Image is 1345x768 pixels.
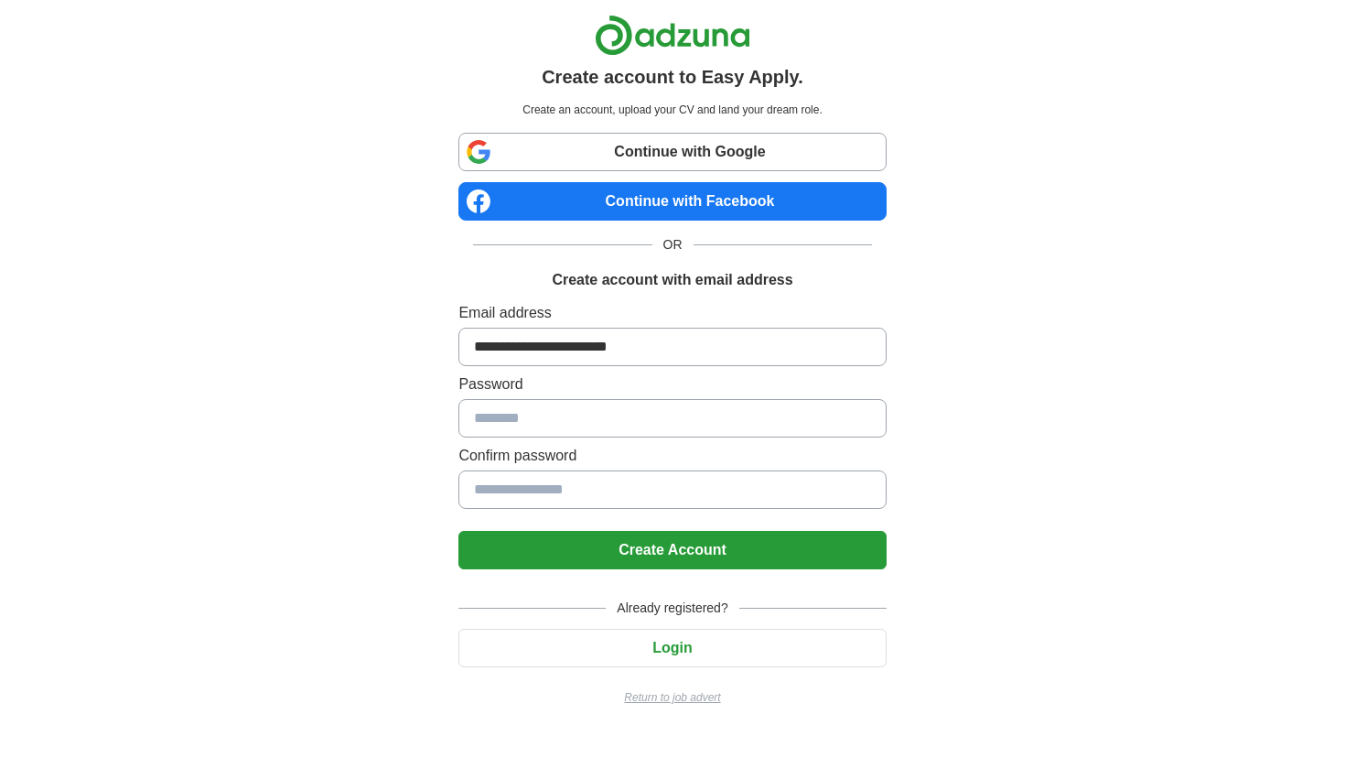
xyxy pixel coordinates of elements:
[606,599,738,618] span: Already registered?
[595,15,750,56] img: Adzuna logo
[552,269,792,291] h1: Create account with email address
[458,689,886,706] a: Return to job advert
[458,133,886,171] a: Continue with Google
[458,640,886,655] a: Login
[652,235,694,254] span: OR
[462,102,882,118] p: Create an account, upload your CV and land your dream role.
[458,302,886,324] label: Email address
[542,63,803,91] h1: Create account to Easy Apply.
[458,629,886,667] button: Login
[458,445,886,467] label: Confirm password
[458,373,886,395] label: Password
[458,182,886,221] a: Continue with Facebook
[458,531,886,569] button: Create Account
